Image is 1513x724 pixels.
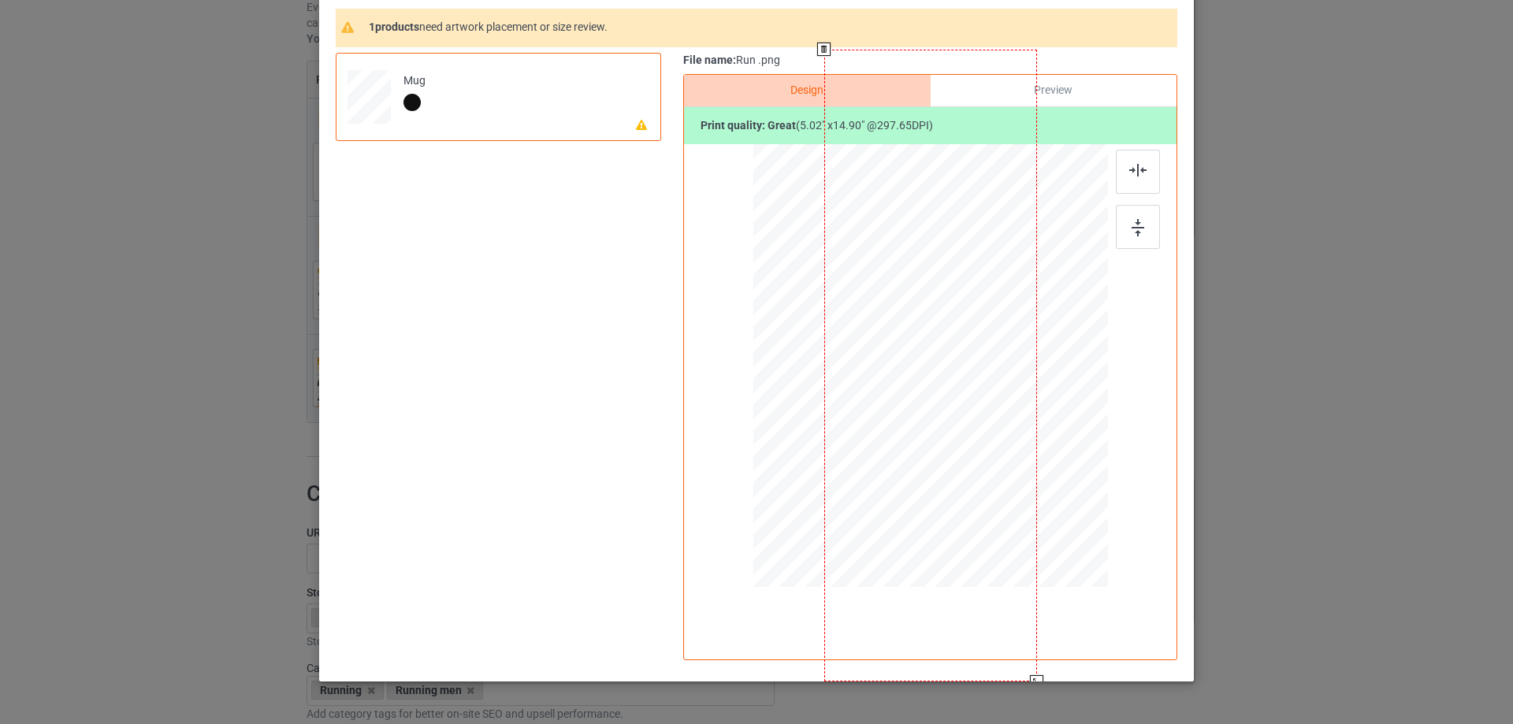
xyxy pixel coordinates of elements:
[931,75,1177,106] div: Preview
[1132,219,1144,236] img: svg+xml;base64,PD94bWwgdmVyc2lvbj0iMS4wIiBlbmNvZGluZz0iVVRGLTgiPz4KPHN2ZyB3aWR0aD0iMTZweCIgaGVpZ2...
[701,119,796,132] b: Print quality:
[1129,164,1147,176] img: svg+xml;base64,PD94bWwgdmVyc2lvbj0iMS4wIiBlbmNvZGluZz0iVVRGLTgiPz4KPHN2ZyB3aWR0aD0iMjJweCIgaGVpZ2...
[341,21,363,33] img: warning
[369,20,419,33] span: 1 products
[403,73,426,110] div: Mug
[419,20,608,33] span: need artwork placement or size review.
[768,119,796,132] span: great
[796,119,933,132] span: ( 5.02 " x 14.90 " @ 297.65 DPI)
[683,54,736,66] span: File name:
[684,75,930,106] div: Design
[736,54,780,66] span: Run .png
[336,53,661,141] div: Mug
